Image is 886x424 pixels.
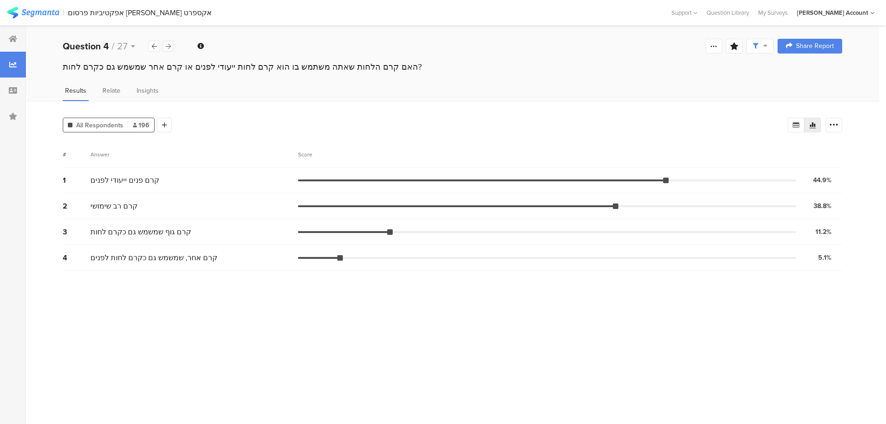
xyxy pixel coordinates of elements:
span: קרם פנים ייעודי לפנים [90,175,159,185]
span: Insights [137,86,159,96]
div: 44.9% [813,175,832,185]
div: האם קרם הלחות שאתה משתמש בו הוא קרם לחות ייעודי לפנים או קרם אחר שמשמש גם כקרם לחות? [63,61,842,73]
span: קרם גוף שמשמש גם כקרם לחות [90,227,191,237]
span: / [112,39,114,53]
div: Support [671,6,697,20]
span: Results [65,86,86,96]
div: 5.1% [818,253,832,263]
span: 27 [117,39,127,53]
span: קרם רב שימושי [90,201,138,211]
div: # [63,150,90,159]
div: Score [298,150,317,159]
b: Question 4 [63,39,109,53]
span: Share Report [796,43,834,49]
div: [PERSON_NAME] Account [797,8,868,17]
div: 2 [63,201,90,211]
img: segmanta logo [7,7,59,18]
span: 196 [133,120,150,130]
div: 1 [63,175,90,185]
span: All Respondents [76,120,123,130]
a: Question Library [702,8,754,17]
div: | [63,7,64,18]
a: My Surveys [754,8,792,17]
div: 4 [63,252,90,263]
span: קרם אחר, שמשמש גם כקרם לחות לפנים [90,252,217,263]
div: אפקטיביות פרסום [PERSON_NAME] אקספרט [68,8,212,17]
div: 3 [63,227,90,237]
div: Answer [90,150,109,159]
div: 38.8% [814,201,832,211]
div: 11.2% [815,227,832,237]
span: Relate [102,86,120,96]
